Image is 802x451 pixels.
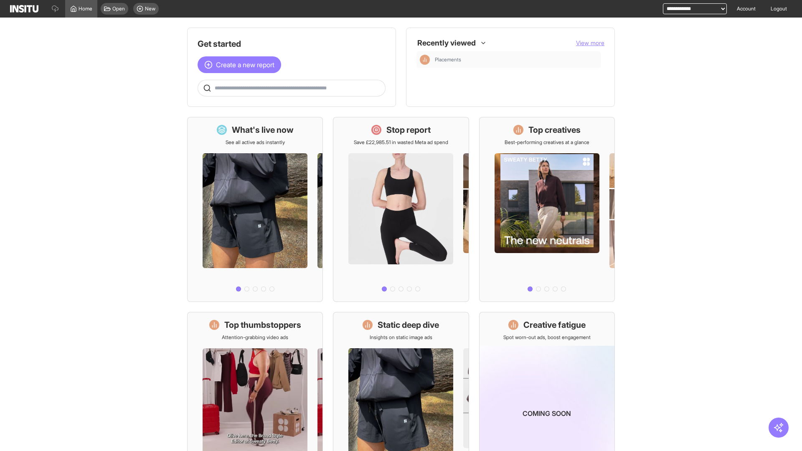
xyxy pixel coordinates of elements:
span: Create a new report [216,60,274,70]
a: Top creativesBest-performing creatives at a glance [479,117,615,302]
h1: What's live now [232,124,294,136]
h1: Top thumbstoppers [224,319,301,331]
span: Home [79,5,92,12]
h1: Top creatives [528,124,581,136]
span: Placements [435,56,461,63]
div: Insights [420,55,430,65]
span: New [145,5,155,12]
a: Stop reportSave £22,985.51 in wasted Meta ad spend [333,117,469,302]
p: Insights on static image ads [370,334,432,341]
p: Save £22,985.51 in wasted Meta ad spend [354,139,448,146]
span: Placements [435,56,598,63]
h1: Static deep dive [378,319,439,331]
span: Open [112,5,125,12]
span: View more [576,39,604,46]
h1: Get started [198,38,386,50]
a: What's live nowSee all active ads instantly [187,117,323,302]
h1: Stop report [386,124,431,136]
p: Best-performing creatives at a glance [505,139,589,146]
button: Create a new report [198,56,281,73]
button: View more [576,39,604,47]
p: See all active ads instantly [226,139,285,146]
p: Attention-grabbing video ads [222,334,288,341]
img: Logo [10,5,38,13]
